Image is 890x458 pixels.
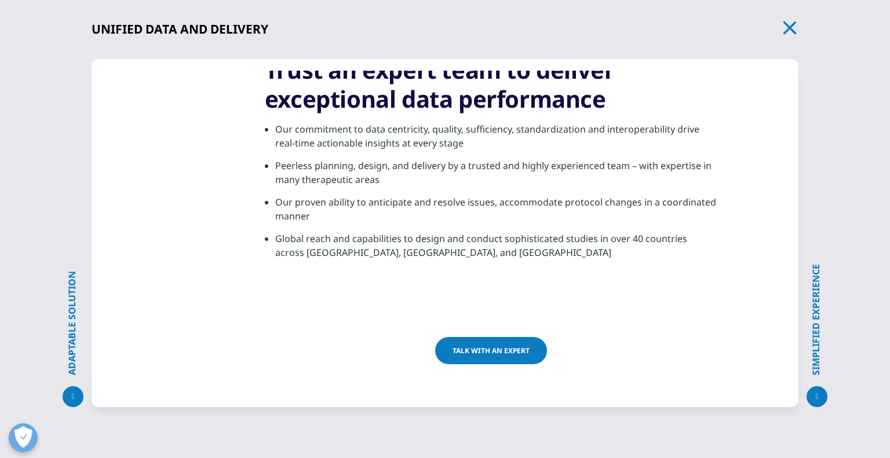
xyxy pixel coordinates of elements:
[9,423,38,452] button: Otevřít předvolby
[275,122,717,159] li: Our commitment to data centricity, quality, sufficiency, standardization and interoperability dri...
[809,264,822,375] p: SIMPLIFIED EXPERIENCE
[453,346,530,356] span: Talk with an expert
[275,159,717,195] li: Peerless planning, design, and delivery by a trusted and highly experienced team – with expertise...
[275,232,717,268] li: Global reach and capabilities to design and conduct sophisticated studies in over 40 countries ac...
[65,271,78,375] p: ADAPTABLE SOLUTION
[435,337,547,364] a: Talk with an expert
[265,56,717,122] h3: Trust an expert team to deliver exceptional data performance
[275,195,717,232] li: Our proven ability to anticipate and resolve issues, accommodate protocol changes in a coordinate...
[63,386,83,407] button: ADAPTABLE SOLUTION
[807,386,827,407] button: SIMPLIFIED EXPERIENCE
[92,21,268,37] h2: UNIFIED DATA AND DELIVERY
